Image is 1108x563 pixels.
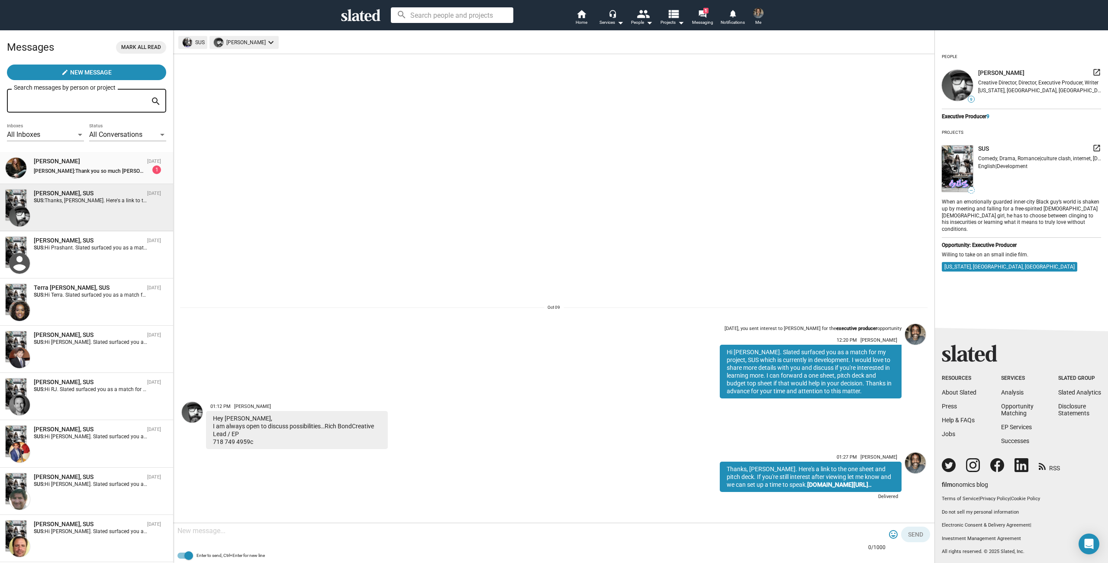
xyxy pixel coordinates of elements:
span: New Message [70,65,112,80]
strong: SUS: [34,197,45,204]
div: People [631,17,653,28]
button: Gary ScottMe [748,6,769,29]
span: Home [576,17,587,28]
img: Raymond Chen [9,347,30,368]
div: [DATE], you sent interest to [PERSON_NAME] for the opportunity [725,326,902,332]
img: undefined [942,146,973,192]
a: Gary Scott [903,322,928,400]
span: Development [997,163,1027,169]
img: SUS [6,521,26,551]
mat-icon: view_list [667,7,680,20]
div: Resources [942,375,976,382]
div: Willing to take on an small indie film. [942,252,1101,259]
img: Terra Renee [9,300,30,321]
a: Slated Analytics [1058,389,1101,396]
div: Larry Nealy, SUS [34,520,144,528]
span: Hi [PERSON_NAME]. Slated surfaced you as a match for my project, SUS which is currently in develo... [45,528,870,534]
strong: SUS: [34,339,45,345]
mat-hint: 0/1000 [868,544,886,551]
p: All rights reserved. © 2025 Slated, Inc. [942,549,1101,555]
mat-chip: [PERSON_NAME] [209,36,279,49]
button: Services [596,9,627,28]
img: SUS [6,237,26,268]
span: Me [755,17,761,28]
span: | [995,163,997,169]
div: Rich Bond, SUS [34,189,144,197]
mat-chip: [US_STATE], [GEOGRAPHIC_DATA], [GEOGRAPHIC_DATA] [942,262,1077,272]
div: Mike Hall [34,157,144,165]
mat-icon: arrow_drop_down [615,17,625,28]
img: Gary Scott [753,8,763,18]
div: Thanks, [PERSON_NAME]. Here's a link to the one sheet and pitch deck. If you're still interest af... [720,462,902,492]
span: Hi RJ. Slated surfaced you as a match for my project, SUS which is currently in development. I wo... [45,386,836,392]
img: Mike Hall [6,158,26,178]
span: [PERSON_NAME] [234,404,271,409]
span: | [1040,155,1041,162]
mat-icon: arrow_drop_down [644,17,654,28]
mat-icon: create [61,69,68,76]
img: Larry Nealy [9,536,30,557]
div: Creative Director, Director, Executive Producer, Writer [978,80,1101,86]
div: Marc Cerutti, SUS [34,473,144,481]
span: Hi [PERSON_NAME]. Slated surfaced you as a match for my project, SUS which is currently in develo... [45,339,870,345]
a: Rich Bond [180,400,204,451]
span: — [968,188,974,193]
time: [DATE] [147,474,161,480]
a: DisclosureStatements [1058,403,1089,417]
span: All Inboxes [7,130,40,139]
a: Notifications [718,9,748,28]
span: Hi [PERSON_NAME]. Slated surfaced you as a match for my project, SUS which is currently in develo... [45,481,870,487]
strong: SUS: [34,292,45,298]
button: Send [901,527,930,542]
time: [DATE] [147,285,161,291]
img: Gary Scott [905,324,926,345]
div: Services [1001,375,1034,382]
mat-icon: search [151,95,161,108]
a: Investment Management Agreement [942,536,1101,542]
span: Hi Prashant. Slated surfaced you as a match for my project, SUS which is currently in development... [45,245,852,251]
time: [DATE] [147,238,161,243]
span: 1 [703,8,709,13]
span: 01:27 PM [837,454,857,460]
div: Services [599,17,624,28]
a: Successes [1001,437,1029,444]
img: SUS [6,473,26,504]
div: RJ Millard, SUS [34,378,144,386]
div: People [942,51,957,63]
div: Terra Renee, SUS [34,284,144,292]
div: Executive Producer [942,113,1101,120]
a: Gary Scott [903,451,928,505]
a: Electronic Consent & Delivery Agreement [942,522,1030,528]
img: SUS [6,284,26,315]
div: Al Engemann, SUS [34,425,144,434]
mat-icon: people [637,7,649,20]
input: Search people and projects [391,7,513,23]
mat-icon: tag_faces [888,529,899,540]
img: SUS [6,426,26,456]
time: [DATE] [147,159,161,164]
strong: SUS: [34,434,45,440]
a: Privacy Policy [980,496,1010,502]
a: 1Messaging [687,9,718,28]
a: Cookie Policy [1011,496,1040,502]
img: Marc Cerutti [9,489,30,510]
span: | [1010,496,1011,502]
mat-icon: notifications [728,9,737,17]
div: Prashant Rai, SUS [34,236,144,245]
span: Enter to send, Ctrl+Enter for new line [196,550,265,561]
time: [DATE] [147,332,161,338]
img: RJ Millard [9,395,30,415]
strong: SUS: [34,386,45,392]
span: Messaging [692,17,713,28]
span: Hi [PERSON_NAME]. Slated surfaced you as a match for my project, SUS which is currently in develo... [45,434,870,440]
span: All Conversations [89,130,142,139]
div: When an emotionally guarded inner-city Black guy’s world is shaken up by meeting and falling for ... [942,197,1101,233]
div: Hey [PERSON_NAME], I am always open to discuss possibilities…Rich BondCreative Lead / EP 718 749 ... [206,411,388,449]
mat-icon: arrow_drop_down [676,17,686,28]
img: SUS [6,190,26,220]
a: About Slated [942,389,976,396]
span: English [978,163,995,169]
span: | [979,496,980,502]
div: [US_STATE], [GEOGRAPHIC_DATA], [GEOGRAPHIC_DATA] [978,87,1101,94]
mat-icon: keyboard_arrow_down [266,37,276,48]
